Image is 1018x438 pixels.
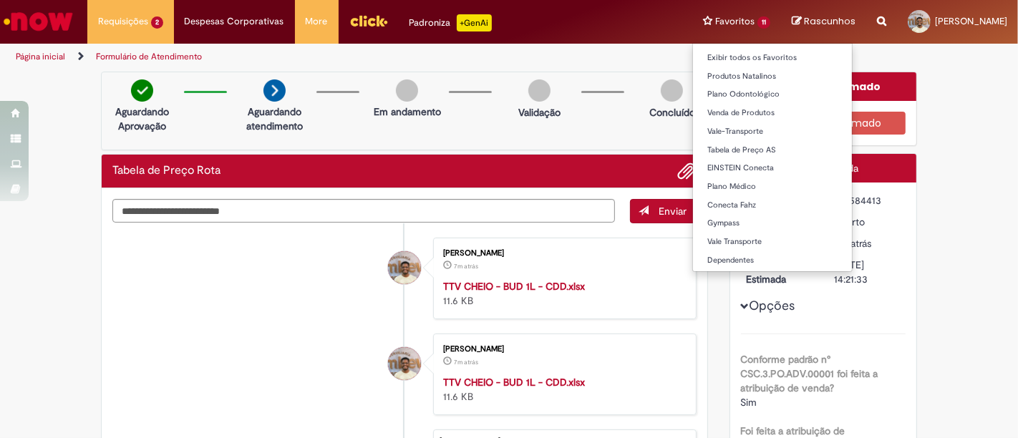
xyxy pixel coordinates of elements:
[98,14,148,29] span: Requisições
[443,279,682,308] div: 11.6 KB
[528,79,551,102] img: img-circle-grey.png
[935,15,1007,27] span: [PERSON_NAME]
[693,105,852,121] a: Venda de Produtos
[454,262,478,271] span: 7m atrás
[693,179,852,195] a: Plano Médico
[112,199,615,223] textarea: Digite sua mensagem aqui...
[112,165,220,177] h2: Tabela de Preço Rota Histórico de tíquete
[518,105,561,120] p: Validação
[185,14,284,29] span: Despesas Corporativas
[757,16,770,29] span: 11
[693,142,852,158] a: Tabela de Preço AS
[693,50,852,66] a: Exibir todos os Favoritos
[443,376,585,389] a: TTV CHEIO - BUD 1L - CDD.xlsx
[678,162,697,180] button: Adicionar anexos
[443,375,682,404] div: 11.6 KB
[11,44,668,70] ul: Trilhas de página
[834,193,901,208] div: R13584413
[443,249,682,258] div: [PERSON_NAME]
[661,79,683,102] img: img-circle-grey.png
[107,104,177,133] p: Aguardando Aprovação
[240,104,309,133] p: Aguardando atendimento
[834,237,871,250] span: 7m atrás
[457,14,492,31] p: +GenAi
[693,124,852,140] a: Vale-Transporte
[388,347,421,380] div: Rafael Santos Dos Santos
[834,236,901,250] div: 01/10/2025 09:21:30
[454,262,478,271] time: 01/10/2025 09:21:28
[741,353,878,394] b: Conforme padrão n° CSC.3.PO.ADV.00001 foi feita a atribuição de venda?
[649,105,695,120] p: Concluído
[804,14,855,28] span: Rascunhos
[454,358,478,366] time: 01/10/2025 09:21:11
[692,43,853,272] ul: Favoritos
[151,16,163,29] span: 2
[715,14,755,29] span: Favoritos
[792,15,855,29] a: Rascunhos
[409,14,492,31] div: Padroniza
[630,199,697,223] button: Enviar
[693,87,852,102] a: Plano Odontológico
[693,198,852,213] a: Conecta Fahz
[374,104,441,119] p: Em andamento
[349,10,388,31] img: click_logo_yellow_360x200.png
[741,396,757,409] span: Sim
[659,205,687,218] span: Enviar
[263,79,286,102] img: arrow-next.png
[443,280,585,293] a: TTV CHEIO - BUD 1L - CDD.xlsx
[1,7,75,36] img: ServiceNow
[454,358,478,366] span: 7m atrás
[443,345,682,354] div: [PERSON_NAME]
[16,51,65,62] a: Página inicial
[693,160,852,176] a: EINSTEIN Conecta
[693,215,852,231] a: Gympass
[834,258,901,286] div: [DATE] 14:21:33
[693,234,852,250] a: Vale Transporte
[396,79,418,102] img: img-circle-grey.png
[693,253,852,268] a: Dependentes
[693,69,852,84] a: Produtos Natalinos
[834,215,901,229] div: Aberto
[388,251,421,284] div: Rafael Santos Dos Santos
[96,51,202,62] a: Formulário de Atendimento
[131,79,153,102] img: check-circle-green.png
[306,14,328,29] span: More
